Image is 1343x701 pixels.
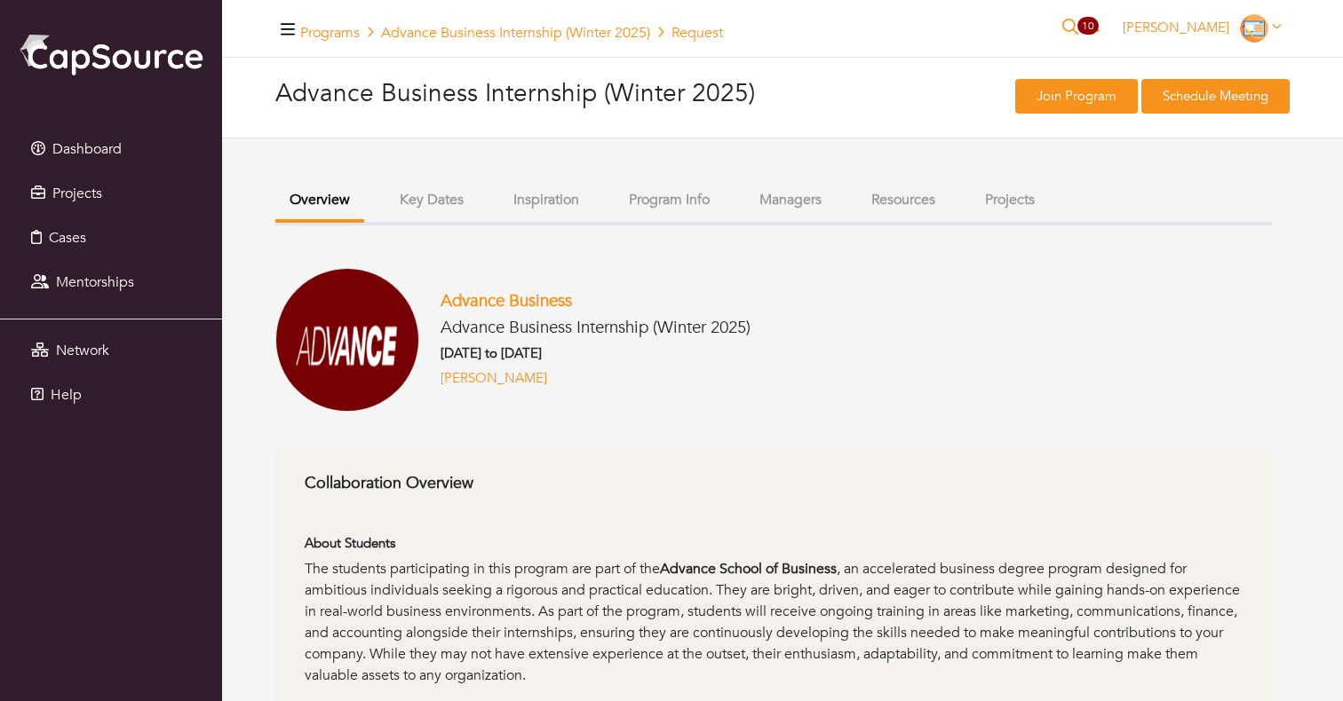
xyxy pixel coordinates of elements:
[4,176,218,211] a: Projects
[52,184,102,203] span: Projects
[745,181,836,219] button: Managers
[18,31,204,77] img: cap_logo.png
[305,558,1243,686] div: The students participating in this program are part of the , an accelerated business degree progr...
[1115,19,1290,36] a: [PERSON_NAME]
[1015,79,1138,114] a: Join Program
[56,272,134,292] span: Mentorships
[1123,19,1229,36] span: [PERSON_NAME]
[4,333,218,368] a: Network
[971,181,1049,219] button: Projects
[51,385,82,405] span: Help
[660,559,837,579] strong: Advance School of Business
[1077,17,1099,35] span: 10
[275,79,783,109] h3: Advance Business Internship (Winter 2025)
[300,23,360,43] a: Programs
[56,341,109,360] span: Network
[441,368,547,389] a: [PERSON_NAME]
[857,181,950,219] button: Resources
[305,535,1243,551] h6: About Students
[49,228,86,248] span: Cases
[615,181,724,219] button: Program Info
[499,181,593,219] button: Inspiration
[4,220,218,256] a: Cases
[4,131,218,167] a: Dashboard
[4,377,218,413] a: Help
[275,181,364,223] button: Overview
[1141,79,1290,114] a: Schedule Meeting
[1240,14,1268,43] img: Educator-Icon-31d5a1e457ca3f5474c6b92ab10a5d5101c9f8fbafba7b88091835f1a8db102f.png
[52,139,122,159] span: Dashboard
[441,318,751,338] h5: Advance Business Internship (Winter 2025)
[671,23,723,43] a: Request
[305,474,1243,493] h6: Collaboration Overview
[1085,19,1100,39] a: 10
[385,181,478,219] button: Key Dates
[441,289,572,312] a: Advance Business
[275,268,419,412] img: Screenshot%202025-01-03%20at%2011.33.57%E2%80%AFAM.png
[4,264,218,300] a: Mentorships
[381,23,650,43] a: Advance Business Internship (Winter 2025)
[441,345,751,361] h6: [DATE] to [DATE]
